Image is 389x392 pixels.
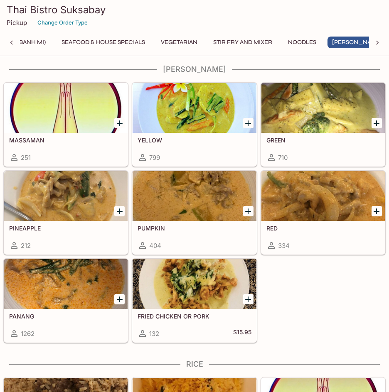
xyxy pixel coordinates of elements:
button: Add MASSAMAN [114,118,125,128]
button: Add YELLOW [243,118,254,128]
button: Add PUMPKIN [243,206,254,216]
h4: Rice [3,360,386,369]
a: PANANG1262 [4,259,128,343]
div: MASSAMAN [4,83,128,133]
button: Add FRIED CHICKEN OR PORK [243,294,254,304]
div: GREEN [261,83,385,133]
a: PINEAPPLE212 [4,171,128,255]
button: Add GREEN [372,118,382,128]
h5: FRIED CHICKEN OR PORK [138,313,251,320]
h5: PINEAPPLE [9,225,123,232]
span: 404 [149,242,161,250]
h5: $15.95 [233,328,251,338]
button: Add PINEAPPLE [114,206,125,216]
h5: YELLOW [138,137,251,144]
span: 251 [21,154,31,162]
h5: PANANG [9,313,123,320]
a: GREEN710 [261,83,385,167]
a: YELLOW799 [132,83,256,167]
div: PUMPKIN [133,171,256,221]
button: Add RED [372,206,382,216]
a: RED334 [261,171,385,255]
h5: MASSAMAN [9,137,123,144]
button: Change Order Type [34,16,91,29]
div: FRIED CHICKEN OR PORK [133,259,256,309]
h5: RED [266,225,380,232]
div: YELLOW [133,83,256,133]
span: 212 [21,242,31,250]
a: MASSAMAN251 [4,83,128,167]
button: Seafood & House Specials [57,37,150,48]
div: PANANG [4,259,128,309]
button: [PERSON_NAME] [327,37,387,48]
button: Noodles [283,37,321,48]
button: Add PANANG [114,294,125,304]
h3: Thai Bistro Suksabay [7,3,382,16]
a: FRIED CHICKEN OR PORK132$15.95 [132,259,256,343]
button: Vegetarian [156,37,202,48]
span: 710 [278,154,288,162]
h4: [PERSON_NAME] [3,65,386,74]
span: 1262 [21,330,34,338]
p: Pickup [7,19,27,27]
div: PINEAPPLE [4,171,128,221]
span: 799 [149,154,160,162]
h5: GREEN [266,137,380,144]
h5: PUMPKIN [138,225,251,232]
a: PUMPKIN404 [132,171,256,255]
div: RED [261,171,385,221]
span: 334 [278,242,290,250]
button: Stir Fry and Mixer [209,37,277,48]
span: 132 [149,330,159,338]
